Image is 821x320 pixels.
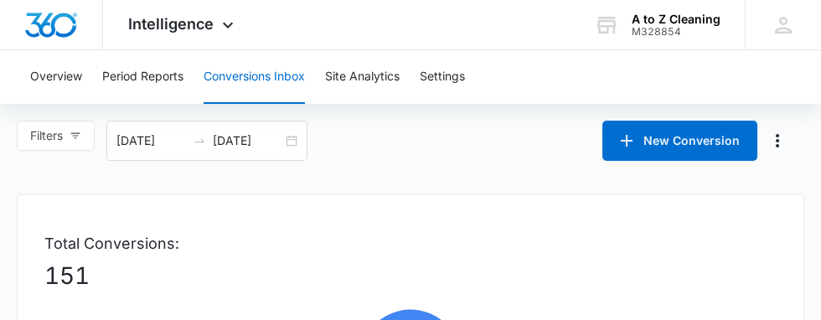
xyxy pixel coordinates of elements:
button: Filters [17,121,95,151]
button: Site Analytics [325,50,400,104]
button: Settings [420,50,465,104]
input: Start date [116,132,186,150]
input: End date [213,132,282,150]
span: Filters [30,126,63,145]
div: account name [632,13,720,26]
button: Period Reports [102,50,183,104]
p: Total Conversions: [44,232,777,255]
span: swap-right [193,134,206,147]
button: New Conversion [602,121,757,161]
p: 151 [44,258,777,293]
button: Overview [30,50,82,104]
button: Conversions Inbox [204,50,305,104]
span: Intelligence [128,15,214,33]
div: account id [632,26,720,38]
span: to [193,134,206,147]
button: Manage Numbers [764,127,791,154]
